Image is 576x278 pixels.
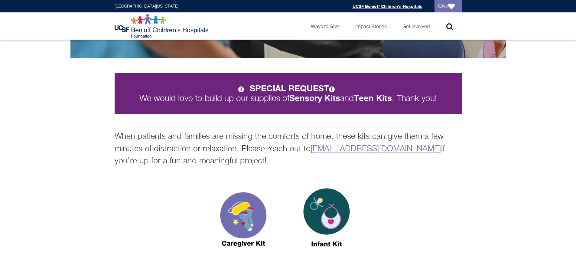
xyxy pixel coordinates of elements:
[125,84,451,103] p: We would love to build up our supplies of and . Thank you!
[354,93,392,103] strong: Teen Kits
[353,4,422,9] a: UCSF Benioff Children's Hospitals
[350,12,392,40] a: Impact Stories
[115,14,210,38] img: Logo for UCSF Benioff Children's Hospitals Foundation
[289,93,340,103] strong: Sensory Kits
[250,83,338,93] strong: SPECIAL REQUEST
[398,12,434,40] a: Get Involved
[306,12,344,40] a: Ways to Give
[115,4,178,8] a: [GEOGRAPHIC_DATA][US_STATE]
[311,145,441,153] a: [EMAIL_ADDRESS][DOMAIN_NAME]
[115,131,462,168] p: When patients and families are missing the comforts of home, these kits can give them a few minut...
[289,94,340,103] a: Sensory Kits
[289,177,364,264] img: infant kit
[206,177,281,264] img: caregiver kit
[354,94,392,103] a: Teen Kits
[434,0,462,12] a: Give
